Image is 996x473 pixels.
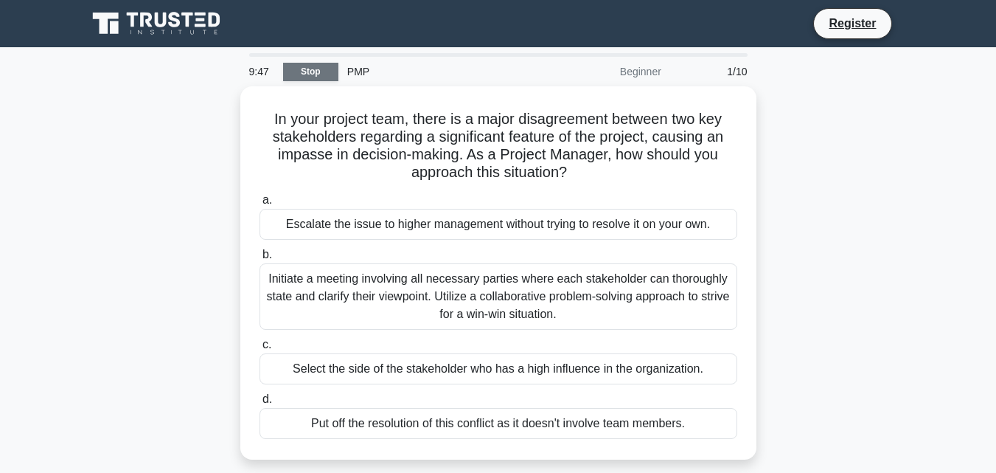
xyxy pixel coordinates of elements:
a: Stop [283,63,338,81]
div: PMP [338,57,541,86]
div: 9:47 [240,57,283,86]
span: b. [262,248,272,260]
div: Initiate a meeting involving all necessary parties where each stakeholder can thoroughly state an... [260,263,737,330]
span: a. [262,193,272,206]
div: Escalate the issue to higher management without trying to resolve it on your own. [260,209,737,240]
span: c. [262,338,271,351]
h5: In your project team, there is a major disagreement between two key stakeholders regarding a sign... [258,110,739,182]
a: Register [820,14,885,32]
div: Put off the resolution of this conflict as it doesn't involve team members. [260,408,737,439]
div: Select the side of the stakeholder who has a high influence in the organization. [260,353,737,384]
div: Beginner [541,57,670,86]
div: 1/10 [670,57,756,86]
span: d. [262,393,272,405]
